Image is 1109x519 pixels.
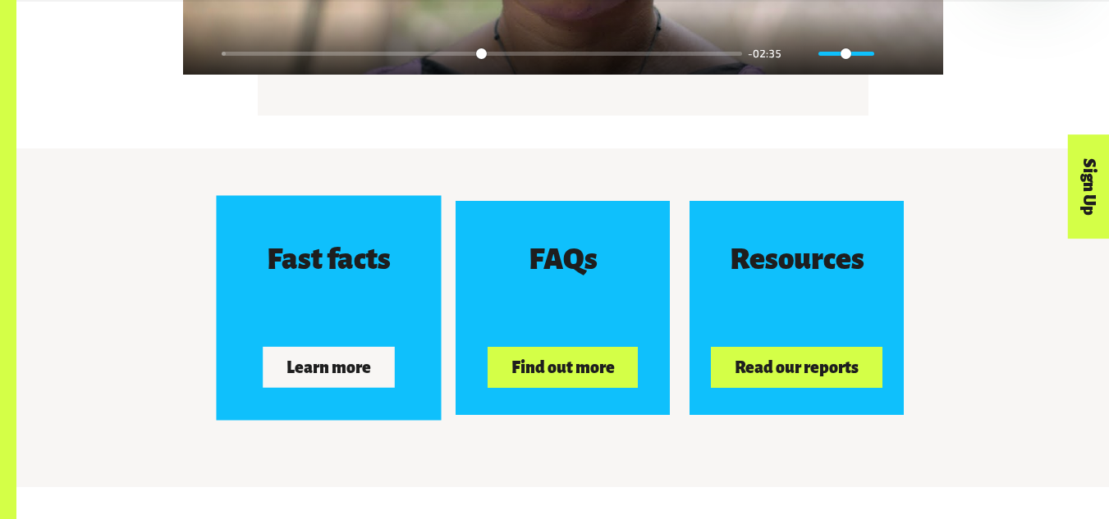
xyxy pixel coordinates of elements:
input: Volume [818,46,874,61]
h3: Resources [730,244,864,275]
button: Find out more [488,347,638,389]
button: Play [191,40,218,66]
a: FAQs Find out more [456,201,670,415]
button: Read our reports [711,347,882,389]
input: Seek [222,46,742,61]
button: Learn more [264,347,395,388]
div: Current time [744,44,786,62]
h3: FAQs [529,244,598,275]
a: Resources Read our reports [690,201,904,415]
h3: Fast facts [267,244,392,275]
a: Fast facts Learn more [216,195,441,420]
